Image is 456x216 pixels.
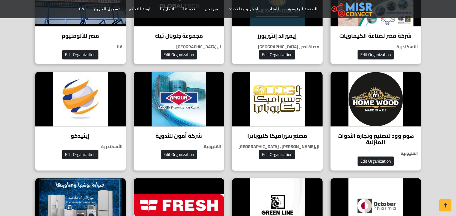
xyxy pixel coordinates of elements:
a: الصفحة الرئيسية [283,3,322,15]
h4: مصنع سيراميكا كليوباترا [237,133,318,139]
a: اتصل بنا [155,3,179,15]
img: شركة أمون للأدوية [134,72,224,127]
p: مدينة نصر , [GEOGRAPHIC_DATA] [232,44,323,50]
p: القليوبية [134,143,224,150]
a: من نحن [200,3,223,15]
h4: إيثيدكو [40,133,121,139]
button: Edit Organization [161,50,197,59]
button: Edit Organization [62,50,98,59]
p: ال[PERSON_NAME] , [GEOGRAPHIC_DATA] [232,143,323,150]
img: إيثيدكو [35,72,126,127]
h4: شركة أمون للأدوية [138,133,220,139]
h4: مجموعة جلوبال تيك [138,32,220,39]
button: Edit Organization [259,50,295,59]
p: القليوبية [331,150,421,157]
p: الأسكندرية [331,44,421,50]
a: شركة أمون للأدوية شركة أمون للأدوية القليوبية Edit Organization [130,72,228,171]
a: اخبار و مقالات [223,3,263,15]
a: EN [74,3,89,15]
h4: مصر للألومنيوم [40,32,121,39]
button: Edit Organization [358,157,394,166]
button: Edit Organization [259,150,295,159]
img: مصنع سيراميكا كليوباترا [232,72,323,127]
a: لوحة التحكم [124,3,155,15]
a: الفئات [263,3,283,15]
p: الأسكندرية [35,143,126,150]
a: مصنع سيراميكا كليوباترا مصنع سيراميكا كليوباترا ال[PERSON_NAME] , [GEOGRAPHIC_DATA] Edit Organiza... [228,72,327,171]
button: Edit Organization [62,150,98,159]
p: ال[GEOGRAPHIC_DATA] [134,44,224,50]
p: قنا [35,44,126,50]
a: تسجيل الخروج [89,3,124,15]
button: Edit Organization [358,50,394,59]
span: اخبار و مقالات [233,6,258,12]
h4: هوم وود لتصنيع وتجارة الأدوات المنزلية [335,133,417,146]
h4: شركة مصر لصناعة الكيماويات [335,32,417,39]
button: Edit Organization [161,150,197,159]
a: خدماتنا [179,3,200,15]
img: main.misr_connect [331,2,372,17]
img: هوم وود لتصنيع وتجارة الأدوات المنزلية [331,72,421,127]
a: هوم وود لتصنيع وتجارة الأدوات المنزلية هوم وود لتصنيع وتجارة الأدوات المنزلية القليوبية Edit Orga... [327,72,425,171]
a: إيثيدكو إيثيدكو الأسكندرية Edit Organization [31,72,130,171]
h4: إيميرالد إنتيريورز [237,32,318,39]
